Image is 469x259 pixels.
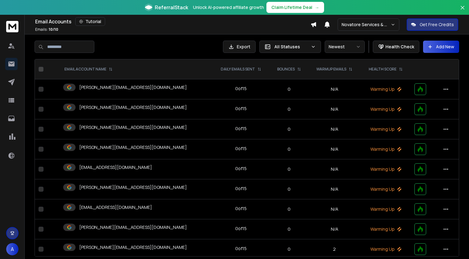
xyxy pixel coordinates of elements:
p: Get Free Credits [420,22,454,28]
button: Tutorial [75,17,105,26]
p: [PERSON_NAME][EMAIL_ADDRESS][DOMAIN_NAME] [79,224,187,230]
span: → [315,4,319,10]
p: [PERSON_NAME][EMAIL_ADDRESS][DOMAIN_NAME] [79,104,187,110]
td: N/A [308,119,361,139]
div: Email Accounts [35,17,311,26]
p: 0 [274,126,305,132]
p: [PERSON_NAME][EMAIL_ADDRESS][DOMAIN_NAME] [79,84,187,90]
div: EMAIL ACCOUNT NAME [64,67,113,72]
div: 0 of 15 [235,245,247,252]
td: N/A [308,139,361,159]
p: [EMAIL_ADDRESS][DOMAIN_NAME] [79,204,152,210]
button: Newest [325,41,365,53]
button: Export [223,41,256,53]
button: Health Check [373,41,419,53]
td: N/A [308,79,361,99]
p: 0 [274,186,305,192]
div: 0 of 15 [235,126,247,132]
p: Warming Up [364,206,407,212]
div: 0 of 15 [235,225,247,232]
p: DAILY EMAILS SENT [221,67,255,72]
p: 0 [274,206,305,212]
p: Warming Up [364,226,407,232]
div: 0 of 15 [235,86,247,92]
p: 0 [274,146,305,152]
p: Warming Up [364,146,407,152]
div: 0 of 15 [235,106,247,112]
span: ReferralStack [155,4,188,11]
p: Warming Up [364,166,407,172]
p: WARMUP EMAILS [316,67,346,72]
p: 0 [274,226,305,232]
p: Warming Up [364,186,407,192]
p: 0 [274,166,305,172]
p: All Statuses [274,44,308,50]
div: 0 of 15 [235,145,247,152]
p: Warming Up [364,246,407,252]
button: Claim Lifetime Deal→ [266,2,324,13]
p: Emails : [35,27,58,32]
p: Novatore Services & Solutions [342,22,391,28]
button: Close banner [459,4,467,18]
td: N/A [308,219,361,239]
p: [PERSON_NAME][EMAIL_ADDRESS][DOMAIN_NAME] [79,124,187,130]
td: N/A [308,179,361,199]
div: 0 of 15 [235,165,247,172]
button: A [6,243,19,255]
p: BOUNCES [277,67,295,72]
td: N/A [308,199,361,219]
p: [PERSON_NAME][EMAIL_ADDRESS][DOMAIN_NAME] [79,184,187,190]
td: N/A [308,99,361,119]
p: 0 [274,246,305,252]
p: Unlock AI-powered affiliate growth [193,4,264,10]
button: Get Free Credits [407,18,458,31]
p: [EMAIL_ADDRESS][DOMAIN_NAME] [79,164,152,170]
p: Warming Up [364,126,407,132]
button: Add New [423,41,459,53]
span: 10 / 10 [49,27,58,32]
p: Health Check [385,44,414,50]
p: Warming Up [364,86,407,92]
p: Warming Up [364,106,407,112]
p: HEALTH SCORE [369,67,397,72]
p: 0 [274,106,305,112]
td: N/A [308,159,361,179]
div: 0 of 15 [235,205,247,212]
p: 0 [274,86,305,92]
p: [PERSON_NAME][EMAIL_ADDRESS][DOMAIN_NAME] [79,144,187,150]
div: 0 of 15 [235,185,247,192]
p: [PERSON_NAME][EMAIL_ADDRESS][DOMAIN_NAME] [79,244,187,250]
